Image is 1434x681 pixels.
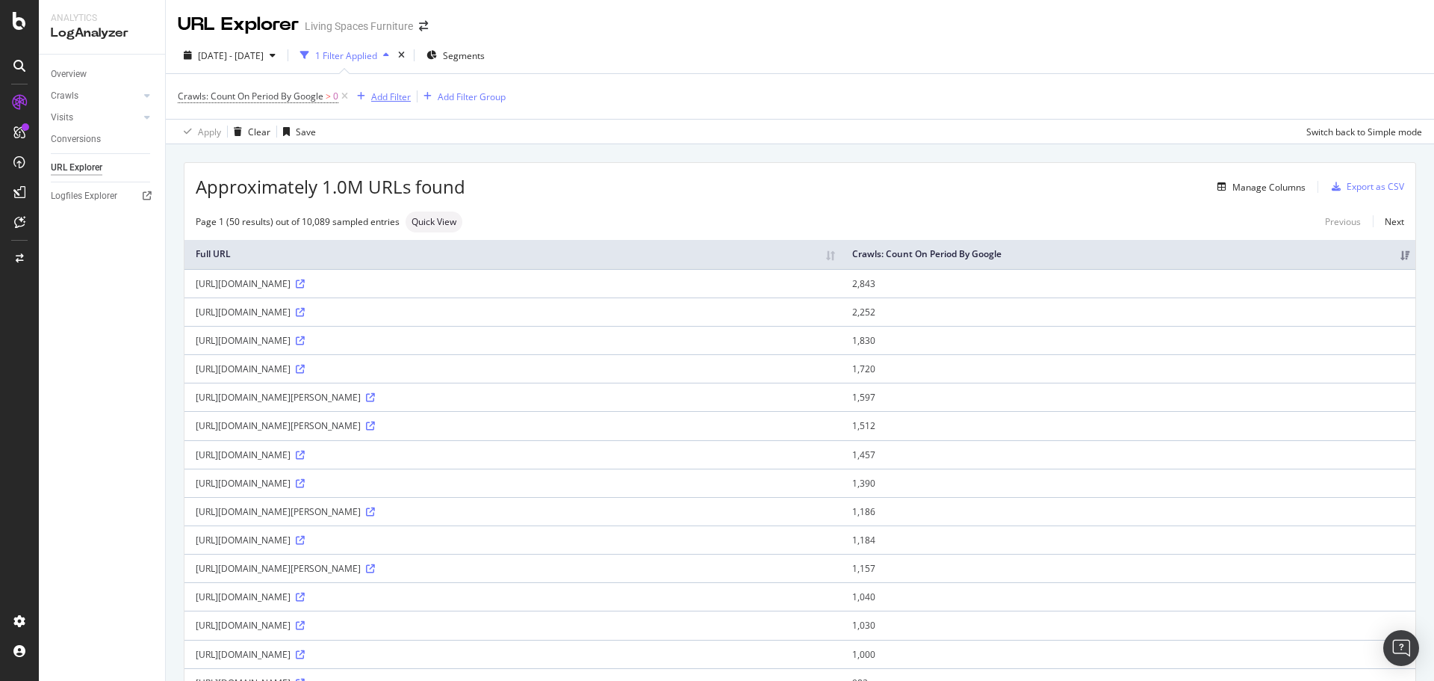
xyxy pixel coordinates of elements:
div: Switch back to Simple mode [1306,126,1422,138]
span: 0 [333,86,338,107]
td: 1,030 [841,611,1415,639]
div: arrow-right-arrow-left [419,21,428,31]
span: Segments [443,49,485,62]
div: Visits [51,110,73,126]
td: 1,000 [841,640,1415,668]
div: [URL][DOMAIN_NAME] [196,619,830,632]
div: Add Filter Group [438,90,506,103]
td: 1,040 [841,582,1415,611]
td: 1,390 [841,469,1415,497]
a: Conversions [51,132,155,147]
div: Export as CSV [1347,180,1404,193]
div: [URL][DOMAIN_NAME] [196,334,830,347]
div: Apply [198,126,221,138]
button: Segments [420,43,491,67]
button: Switch back to Simple mode [1300,120,1422,144]
div: times [395,48,408,63]
div: [URL][DOMAIN_NAME] [196,277,830,290]
a: Crawls [51,88,140,104]
button: [DATE] - [DATE] [178,43,282,67]
div: Conversions [51,132,101,147]
div: Save [296,126,316,138]
a: Overview [51,67,155,82]
div: [URL][DOMAIN_NAME] [196,306,830,318]
div: Clear [248,126,270,138]
div: Manage Columns [1232,181,1306,194]
a: URL Explorer [51,160,155,176]
div: [URL][DOMAIN_NAME][PERSON_NAME] [196,562,830,575]
div: Living Spaces Furniture [305,19,413,34]
div: Open Intercom Messenger [1383,630,1419,666]
div: Crawls [51,88,78,104]
div: [URL][DOMAIN_NAME] [196,449,830,461]
button: 1 Filter Applied [294,43,395,67]
button: Export as CSV [1326,175,1404,199]
td: 1,457 [841,440,1415,469]
div: [URL][DOMAIN_NAME] [196,591,830,603]
td: 1,512 [841,411,1415,440]
button: Manage Columns [1211,178,1306,196]
td: 2,252 [841,298,1415,326]
span: Approximately 1.0M URLs found [196,174,465,200]
div: Add Filter [371,90,411,103]
button: Add Filter Group [418,87,506,105]
button: Add Filter [351,87,411,105]
div: [URL][DOMAIN_NAME][PERSON_NAME] [196,505,830,518]
span: Quick View [412,218,456,227]
div: Analytics [51,12,153,25]
td: 1,597 [841,383,1415,411]
button: Save [277,120,316,144]
div: LogAnalyzer [51,25,153,42]
div: URL Explorer [51,160,102,176]
div: URL Explorer [178,12,299,37]
div: [URL][DOMAIN_NAME] [196,363,830,375]
span: > [326,90,331,102]
td: 1,186 [841,497,1415,526]
div: Overview [51,67,87,82]
td: 1,720 [841,354,1415,383]
td: 1,830 [841,326,1415,354]
a: Visits [51,110,140,126]
div: neutral label [406,212,462,232]
div: [URL][DOMAIN_NAME] [196,648,830,661]
div: [URL][DOMAIN_NAME] [196,477,830,490]
td: 2,843 [841,269,1415,298]
div: 1 Filter Applied [315,49,377,62]
div: [URL][DOMAIN_NAME][PERSON_NAME] [196,391,830,404]
div: [URL][DOMAIN_NAME][PERSON_NAME] [196,419,830,432]
span: [DATE] - [DATE] [198,49,264,62]
th: Crawls: Count On Period By Google: activate to sort column ascending [841,240,1415,269]
a: Next [1373,211,1404,232]
button: Clear [228,120,270,144]
div: [URL][DOMAIN_NAME] [196,534,830,546]
span: Crawls: Count On Period By Google [178,90,323,102]
a: Logfiles Explorer [51,188,155,204]
th: Full URL: activate to sort column ascending [184,240,841,269]
td: 1,184 [841,526,1415,554]
div: Logfiles Explorer [51,188,117,204]
button: Apply [178,120,221,144]
div: Page 1 (50 results) out of 10,089 sampled entries [196,215,400,228]
td: 1,157 [841,554,1415,582]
